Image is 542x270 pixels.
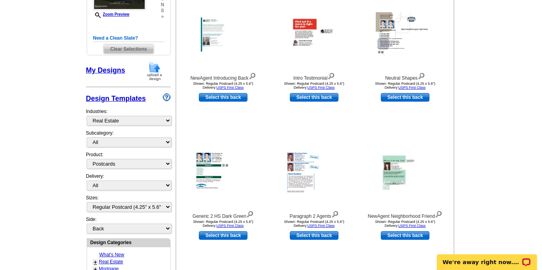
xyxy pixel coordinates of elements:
img: view design details [418,71,425,80]
div: Industries: [86,104,171,130]
img: Intro Testimonial [292,18,336,52]
iframe: LiveChat chat widget [432,245,542,270]
div: Intro Testimonial [271,71,357,82]
img: upload-design [144,61,165,81]
a: + [94,259,97,265]
a: use this design [199,231,247,240]
div: Generic 2 HS Dark Green [180,209,266,220]
a: USPS First Class [216,224,244,228]
img: view design details [327,71,335,80]
div: Neutral Shapes [362,71,448,82]
img: view design details [331,209,339,218]
img: design-wizard-help-icon.png [163,93,171,101]
div: Product: [86,151,171,173]
div: Delivery: [86,173,171,194]
div: Design Categories [87,239,170,246]
a: use this design [381,93,429,102]
img: view design details [435,209,442,218]
div: Side: [86,216,171,234]
img: Neutral Shapes [376,12,435,57]
a: Real Estate [99,259,123,265]
img: Paragraph 2 Agents [285,150,344,195]
a: Design Templates [86,95,146,102]
a: use this design [290,93,338,102]
div: NewAgent Neighborhood Friend [362,209,448,220]
a: What's New [99,252,124,257]
a: USPS First Class [398,224,426,228]
div: Shown: Regular Postcard (4.25 x 5.6") Delivery: [271,82,357,89]
div: Shown: Regular Postcard (4.25 x 5.6") Delivery: [362,82,448,89]
img: NewAgent Neighborhood Friend [383,156,427,190]
a: use this design [290,231,338,240]
h5: Need a Clean Slate? [93,35,164,42]
img: NewAgent Introducing Back [201,18,246,52]
div: Subcategory: [86,130,171,151]
a: USPS First Class [307,86,335,89]
img: view design details [246,209,254,218]
div: NewAgent Introducing Back [180,71,266,82]
a: USPS First Class [216,86,244,89]
span: Clear Selections [104,44,153,54]
span: » [161,14,164,20]
div: Sizes: [86,194,171,216]
div: Shown: Regular Postcard (4.25 x 5.6") Delivery: [271,220,357,228]
div: Shown: Regular Postcard (4.25 x 5.6") Delivery: [362,220,448,228]
a: USPS First Class [398,86,426,89]
a: USPS First Class [307,224,335,228]
div: Paragraph 2 Agents [271,209,357,220]
div: Shown: Regular Postcard (4.25 x 5.6") Delivery: [180,220,266,228]
img: view design details [249,71,256,80]
span: n [161,2,164,8]
a: use this design [381,231,429,240]
a: use this design [199,93,247,102]
div: Shown: Regular Postcard (4.25 x 5.6") Delivery: [180,82,266,89]
a: Zoom Preview [93,12,129,16]
img: Generic 2 HS Dark Green [194,150,253,195]
span: s [161,8,164,14]
a: My Designs [86,66,125,74]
